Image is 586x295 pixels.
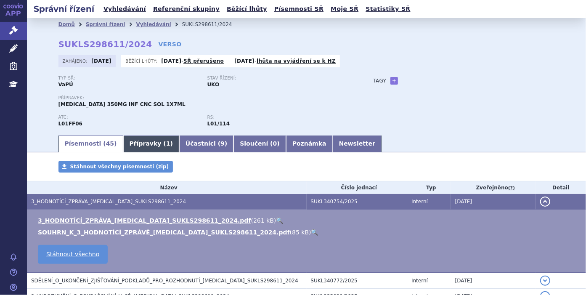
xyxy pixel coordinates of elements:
[58,136,123,152] a: Písemnosti (45)
[220,140,225,147] span: 9
[451,181,536,194] th: Zveřejněno
[508,185,515,191] abbr: (?)
[70,164,169,170] span: Stáhnout všechny písemnosti (zip)
[58,115,199,120] p: ATC:
[136,21,171,27] a: Vyhledávání
[151,3,222,15] a: Referenční skupiny
[272,3,326,15] a: Písemnosti SŘ
[207,121,230,127] strong: cemiplimab
[58,82,73,88] strong: VaPÚ
[166,140,170,147] span: 1
[27,3,101,15] h2: Správní řízení
[411,199,428,205] span: Interní
[91,58,111,64] strong: [DATE]
[158,40,181,48] a: VERSO
[207,76,348,81] p: Stav řízení:
[540,197,550,207] button: detail
[58,161,173,173] a: Stáhnout všechny písemnosti (zip)
[233,136,286,152] a: Sloučení (0)
[123,136,179,152] a: Přípravky (1)
[58,101,186,107] span: [MEDICAL_DATA] 350MG INF CNC SOL 1X7ML
[38,228,578,237] li: ( )
[390,77,398,85] a: +
[333,136,382,152] a: Newsletter
[183,58,224,64] a: SŘ přerušeno
[58,76,199,81] p: Typ SŘ:
[451,273,536,289] td: [DATE]
[182,18,243,31] li: SUKLS298611/2024
[207,82,220,88] strong: UKO
[27,181,307,194] th: Název
[373,76,387,86] h3: Tagy
[58,39,152,49] strong: SUKLS298611/2024
[86,21,125,27] a: Správní řízení
[38,217,251,224] a: 3_HODNOTÍCÍ_ZPRÁVA_[MEDICAL_DATA]_SUKLS298611_2024.pdf
[58,21,75,27] a: Domů
[224,3,270,15] a: Běžící lhůty
[253,217,274,224] span: 261 kB
[536,181,586,194] th: Detail
[161,58,224,64] p: -
[307,181,408,194] th: Číslo jednací
[101,3,148,15] a: Vyhledávání
[38,245,108,264] a: Stáhnout všechno
[407,181,451,194] th: Typ
[363,3,413,15] a: Statistiky SŘ
[38,216,578,225] li: ( )
[328,3,361,15] a: Moje SŘ
[207,115,348,120] p: RS:
[63,58,89,64] span: Zahájeno:
[311,229,318,236] a: 🔍
[307,273,408,289] td: SUKL340772/2025
[411,278,428,284] span: Interní
[276,217,283,224] a: 🔍
[307,194,408,210] td: SUKL340754/2025
[286,136,333,152] a: Poznámka
[106,140,114,147] span: 45
[58,121,82,127] strong: CEMIPLIMAB
[38,229,290,236] a: SOUHRN_K_3_HODNOTÍCÍ_ZPRÁVĚ_[MEDICAL_DATA]_SUKLS298611_2024.pdf
[451,194,536,210] td: [DATE]
[161,58,181,64] strong: [DATE]
[31,278,298,284] span: SDĚLENÍ_O_UKONČENÍ_ZJIŠŤOVÁNÍ_PODKLADŮ_PRO_ROZHODNUTÍ_LIBTAYO_SUKLS298611_2024
[292,229,309,236] span: 85 kB
[31,199,186,205] span: 3_HODNOTÍCÍ_ZPRÁVA_LIBTAYO_SUKLS298611_2024
[234,58,336,64] p: -
[273,140,277,147] span: 0
[257,58,336,64] a: lhůta na vyjádření se k HZ
[540,276,550,286] button: detail
[179,136,233,152] a: Účastníci (9)
[125,58,159,64] span: Běžící lhůty:
[234,58,255,64] strong: [DATE]
[58,96,356,101] p: Přípravek:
